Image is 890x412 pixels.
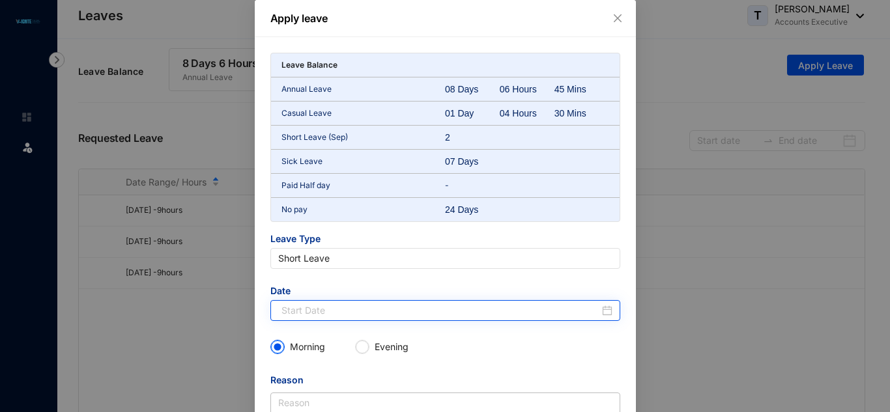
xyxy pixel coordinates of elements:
span: Short Leave [278,249,612,268]
div: 04 Hours [500,107,554,120]
span: Date [270,284,620,300]
input: Start Date [281,303,599,318]
div: 2 [445,131,500,144]
p: Leave Balance [281,59,338,72]
p: Evening [375,340,409,353]
p: Morning [290,340,325,353]
label: Reason [270,373,313,387]
p: Apply leave [270,10,620,26]
span: close [612,13,623,23]
button: Close [610,11,625,25]
p: - [445,179,609,192]
div: 08 Days [445,83,500,96]
p: Sick Leave [281,155,446,168]
p: Paid Half day [281,179,446,192]
p: Casual Leave [281,107,446,120]
p: Annual Leave [281,83,446,96]
div: 06 Hours [500,83,554,96]
p: No pay [281,203,446,216]
div: 45 Mins [554,83,609,96]
div: 24 Days [445,203,500,216]
div: 07 Days [445,155,500,168]
span: Leave Type [270,232,620,248]
div: 01 Day [445,107,500,120]
p: Short Leave (Sep) [281,131,446,144]
div: 30 Mins [554,107,609,120]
